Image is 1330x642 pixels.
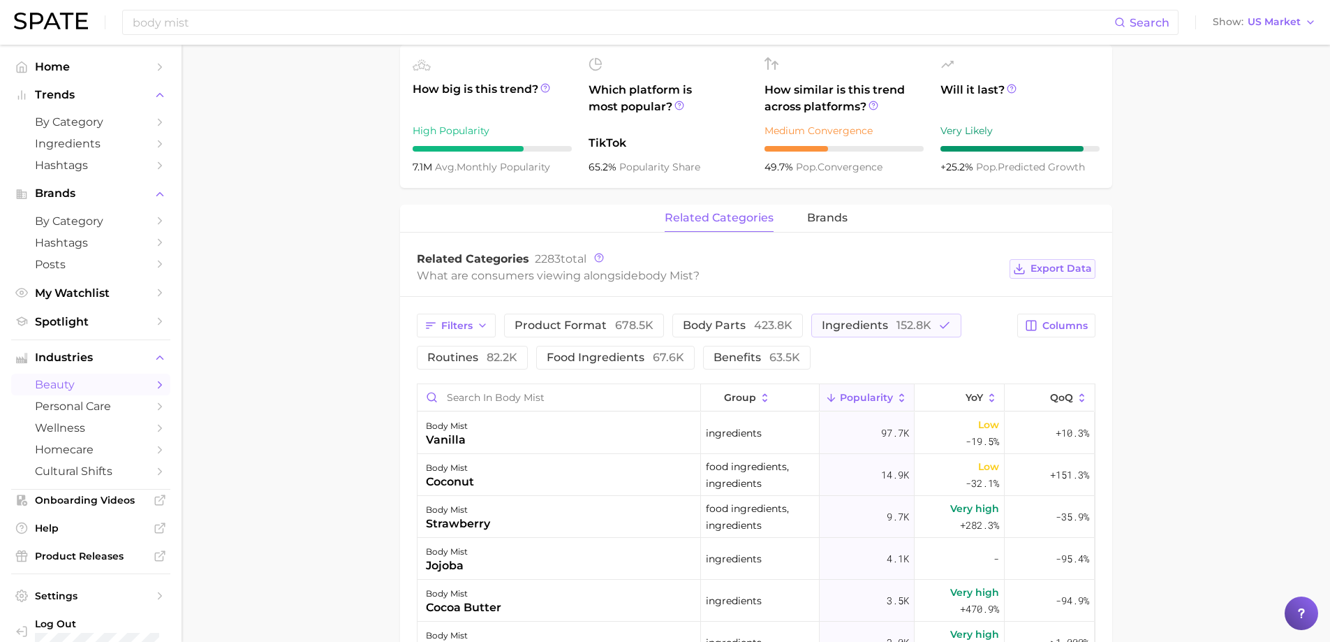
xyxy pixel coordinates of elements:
span: homecare [35,443,147,456]
div: body mist [426,418,468,435]
a: Hashtags [11,232,170,254]
button: body mistcoconutfood ingredients, ingredients14.9kLow-32.1%+151.3% [418,454,1095,496]
span: -94.9% [1056,592,1089,609]
a: Product Releases [11,546,170,567]
span: 678.5k [615,319,653,332]
span: +282.3% [960,517,999,534]
span: brands [807,212,848,224]
button: QoQ [1005,384,1094,411]
span: Hashtags [35,159,147,172]
input: Search here for a brand, industry, or ingredient [131,10,1114,34]
span: Related Categories [417,252,529,265]
button: Trends [11,85,170,105]
span: beauty [35,378,147,391]
span: -35.9% [1056,509,1089,525]
span: 65.2% [589,161,619,173]
a: by Category [11,210,170,232]
button: body mistjojobaingredients4.1k--95.4% [418,538,1095,580]
span: Product Releases [35,550,147,562]
a: Home [11,56,170,78]
span: Low [978,416,999,433]
a: wellness [11,417,170,439]
span: food ingredients, ingredients [706,458,814,492]
span: Log Out [35,618,192,630]
span: QoQ [1050,392,1073,403]
div: 9 / 10 [940,146,1100,152]
span: Columns [1042,320,1088,332]
span: 97.7k [881,425,909,442]
span: Will it last? [940,82,1100,115]
button: group [701,384,820,411]
span: +10.3% [1056,425,1089,442]
span: How big is this trend? [413,81,572,115]
a: personal care [11,395,170,417]
span: Posts [35,258,147,271]
img: SPATE [14,13,88,29]
div: 4 / 10 [764,146,924,152]
span: related categories [665,212,774,224]
span: Hashtags [35,236,147,249]
span: benefits [714,352,800,363]
span: product format [515,320,653,331]
span: Home [35,60,147,73]
span: 3.5k [887,592,909,609]
a: cultural shifts [11,460,170,482]
span: 49.7% [764,161,796,173]
span: monthly popularity [435,161,550,173]
div: What are consumers viewing alongside ? [417,266,1003,285]
a: Ingredients [11,133,170,154]
span: Settings [35,590,147,602]
span: - [993,550,999,567]
abbr: popularity index [976,161,998,173]
abbr: popularity index [796,161,818,173]
span: 63.5k [769,351,800,364]
div: body mist [426,585,501,602]
span: body parts [683,320,792,331]
span: 4.1k [887,550,909,567]
a: Help [11,518,170,539]
button: Export Data [1010,259,1095,279]
span: predicted growth [976,161,1085,173]
span: 423.8k [754,319,792,332]
span: -19.5% [966,433,999,450]
a: by Category [11,111,170,133]
button: body mistcocoa butteringredients3.5kVery high+470.9%-94.9% [418,580,1095,622]
span: food ingredients, ingredients [706,500,814,534]
button: ShowUS Market [1209,13,1320,31]
div: 7 / 10 [413,146,572,152]
span: routines [427,352,517,363]
button: Popularity [820,384,915,411]
span: Ingredients [35,137,147,150]
span: -95.4% [1056,550,1089,567]
div: High Popularity [413,122,572,139]
span: ingredients [822,320,931,331]
span: Onboarding Videos [35,494,147,506]
span: Export Data [1030,263,1092,275]
button: Industries [11,347,170,368]
span: 7.1m [413,161,435,173]
span: How similar is this trend across platforms? [764,82,924,115]
span: popularity share [619,161,700,173]
span: body mist [638,269,693,282]
span: group [724,392,756,403]
a: beauty [11,374,170,395]
a: Settings [11,585,170,606]
span: 9.7k [887,509,909,525]
span: My Watchlist [35,286,147,300]
div: body mist [426,502,490,518]
span: Help [35,522,147,534]
span: YoY [966,392,983,403]
span: ingredients [706,592,762,609]
span: Industries [35,351,147,364]
span: Which platform is most popular? [589,82,748,128]
a: Spotlight [11,311,170,333]
span: TikTok [589,135,748,152]
span: 152.8k [896,319,931,332]
span: 2283 [535,252,561,265]
span: Low [978,458,999,475]
div: coconut [426,474,474,490]
div: jojoba [426,557,468,574]
a: Onboarding Videos [11,490,170,511]
span: total [535,252,586,265]
span: wellness [35,421,147,435]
